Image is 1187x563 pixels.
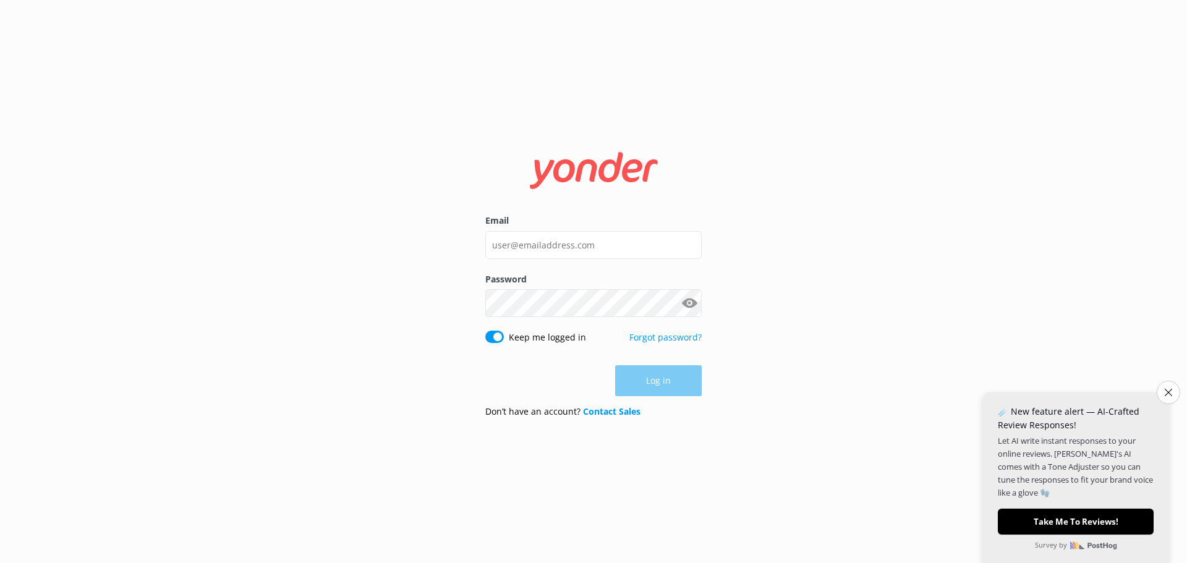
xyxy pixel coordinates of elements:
p: Don’t have an account? [485,405,640,418]
label: Email [485,214,702,227]
label: Keep me logged in [509,331,586,344]
label: Password [485,273,702,286]
button: Show password [677,291,702,316]
input: user@emailaddress.com [485,231,702,259]
a: Contact Sales [583,405,640,417]
a: Forgot password? [629,331,702,343]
